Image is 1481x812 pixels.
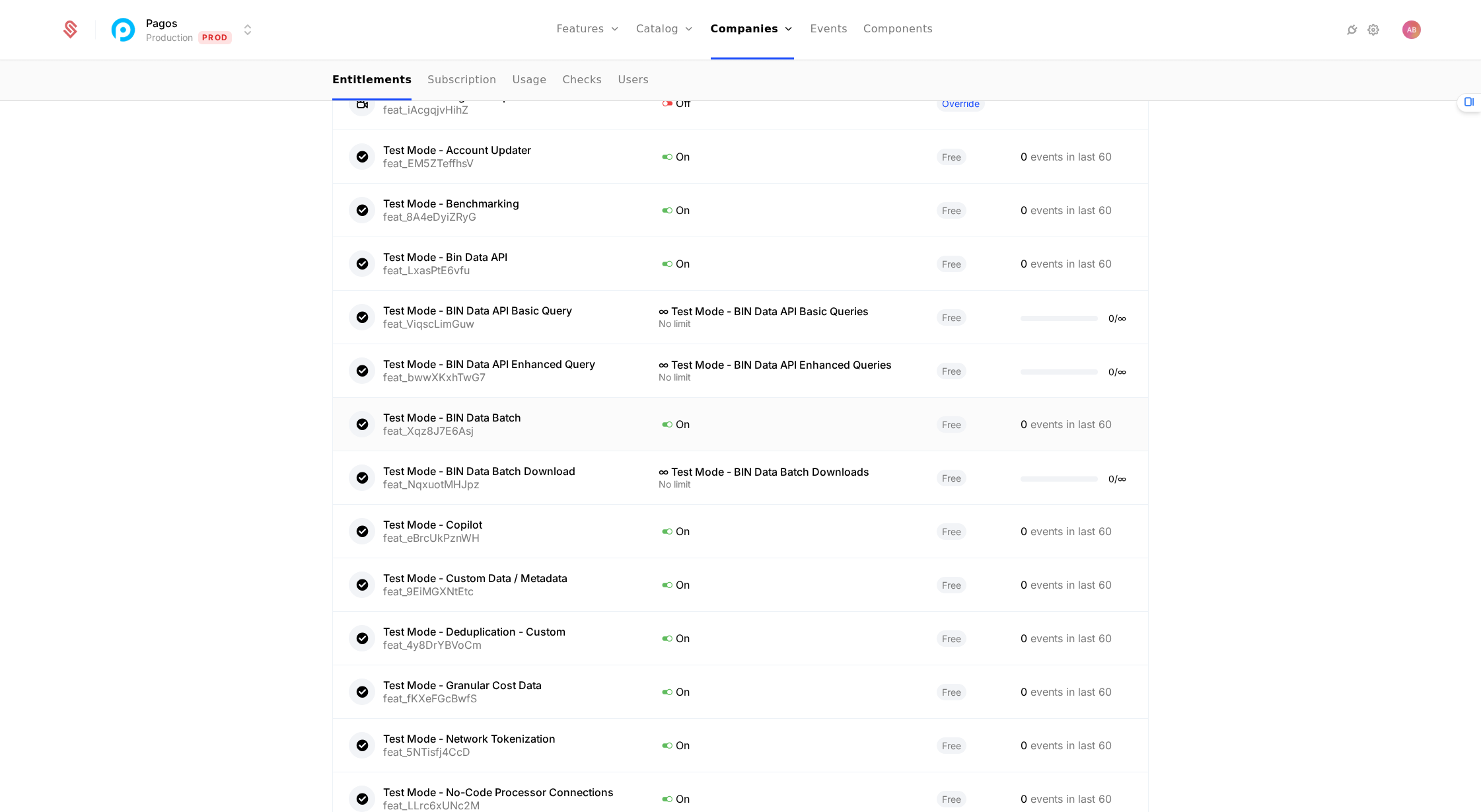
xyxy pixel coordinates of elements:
span: events in last 60 [1030,632,1112,645]
span: Free [937,791,966,807]
span: Pagos [146,15,178,31]
img: Pagos [108,14,139,46]
div: Test Mode - BIN Data API Basic Query [383,305,572,316]
div: 0 [1021,684,1132,700]
div: Off [659,94,905,112]
span: events in last 60 [1030,418,1112,431]
button: Open user button [1402,20,1421,39]
div: Self Onboarding Developer Flow [383,91,546,102]
div: 0 [1021,577,1132,593]
nav: Main [332,61,1149,100]
div: No limit [659,480,905,489]
span: events in last 60 [1030,525,1112,538]
a: Settings [1365,22,1381,38]
div: On [659,630,905,647]
span: Free [937,202,966,219]
div: On [659,202,905,219]
div: feat_iAcgqjvHihZ [383,104,546,115]
div: Test Mode - Granular Cost Data [383,680,542,690]
div: On [659,255,905,272]
a: Entitlements [332,61,412,100]
div: feat_EM5ZTeffhsV [383,158,531,168]
div: Test Mode - Bin Data API [383,252,507,262]
a: Subscription [427,61,496,100]
span: Free [937,149,966,165]
div: 0 [1021,630,1132,646]
div: Production [146,31,193,44]
div: No limit [659,373,905,382]
div: ∞ Test Mode - BIN Data API Enhanced Queries [659,359,905,370]
div: feat_4y8DrYBVoCm [383,640,565,650]
div: feat_5NTisfj4CcD [383,747,556,757]
div: 0 / ∞ [1108,474,1126,484]
div: On [659,148,905,165]
div: On [659,576,905,593]
div: 0 [1021,202,1132,218]
span: Free [937,523,966,540]
div: 0 [1021,416,1132,432]
span: Override [937,95,985,112]
div: feat_NqxuotMHJpz [383,479,575,490]
div: 0 / ∞ [1108,314,1126,323]
div: ∞ Test Mode - BIN Data API Basic Queries [659,306,905,316]
div: Test Mode - BIN Data Batch Download [383,466,575,476]
div: On [659,737,905,754]
span: Free [937,577,966,593]
span: events in last 60 [1030,203,1112,217]
div: Test Mode - No-Code Processor Connections [383,787,614,797]
div: feat_Xqz8J7E6Asj [383,425,521,436]
div: 0 [1021,791,1132,807]
span: Free [937,363,966,379]
div: feat_fKXeFGcBwfS [383,693,542,704]
span: Free [937,470,966,486]
span: events in last 60 [1030,685,1112,698]
span: events in last 60 [1030,150,1112,163]
span: Free [937,416,966,433]
div: 0 [1021,256,1132,272]
div: Test Mode - Account Updater [383,145,531,155]
div: 0 [1021,523,1132,539]
div: 0 / ∞ [1108,367,1126,377]
div: On [659,790,905,807]
span: events in last 60 [1030,792,1112,805]
div: feat_ViqscLimGuw [383,318,572,329]
div: On [659,683,905,700]
div: 0 [1021,737,1132,753]
span: Free [937,309,966,326]
div: Test Mode - Benchmarking [383,198,519,209]
span: Free [937,684,966,700]
span: events in last 60 [1030,739,1112,752]
div: Test Mode - Network Tokenization [383,733,556,744]
div: Test Mode - BIN Data Batch [383,412,521,423]
div: On [659,523,905,540]
span: events in last 60 [1030,257,1112,270]
div: Test Mode - Custom Data / Metadata [383,573,567,583]
div: feat_LLrc6xUNc2M [383,800,614,811]
ul: Choose Sub Page [332,61,649,100]
span: Prod [198,31,232,44]
img: Andy Barker [1402,20,1421,39]
div: feat_LxasPtE6vfu [383,265,507,276]
span: Free [937,737,966,754]
div: feat_9EiMGXNtEtc [383,586,567,597]
div: ∞ Test Mode - BIN Data Batch Downloads [659,466,905,477]
span: Free [937,630,966,647]
div: Test Mode - Deduplication - Custom [383,626,565,637]
div: On [659,416,905,433]
div: Test Mode - Copilot [383,519,482,530]
div: No limit [659,319,905,328]
div: feat_eBrcUkPznWH [383,533,482,543]
a: Checks [562,61,602,100]
div: feat_8A4eDyiZRyG [383,211,519,222]
a: Users [618,61,649,100]
a: Usage [513,61,547,100]
div: feat_bwwXKxhTwG7 [383,372,595,383]
div: Test Mode - BIN Data API Enhanced Query [383,359,595,369]
span: Free [937,256,966,272]
a: Integrations [1344,22,1360,38]
div: 0 [1021,149,1132,165]
span: events in last 60 [1030,578,1112,591]
button: Select environment [112,15,256,44]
